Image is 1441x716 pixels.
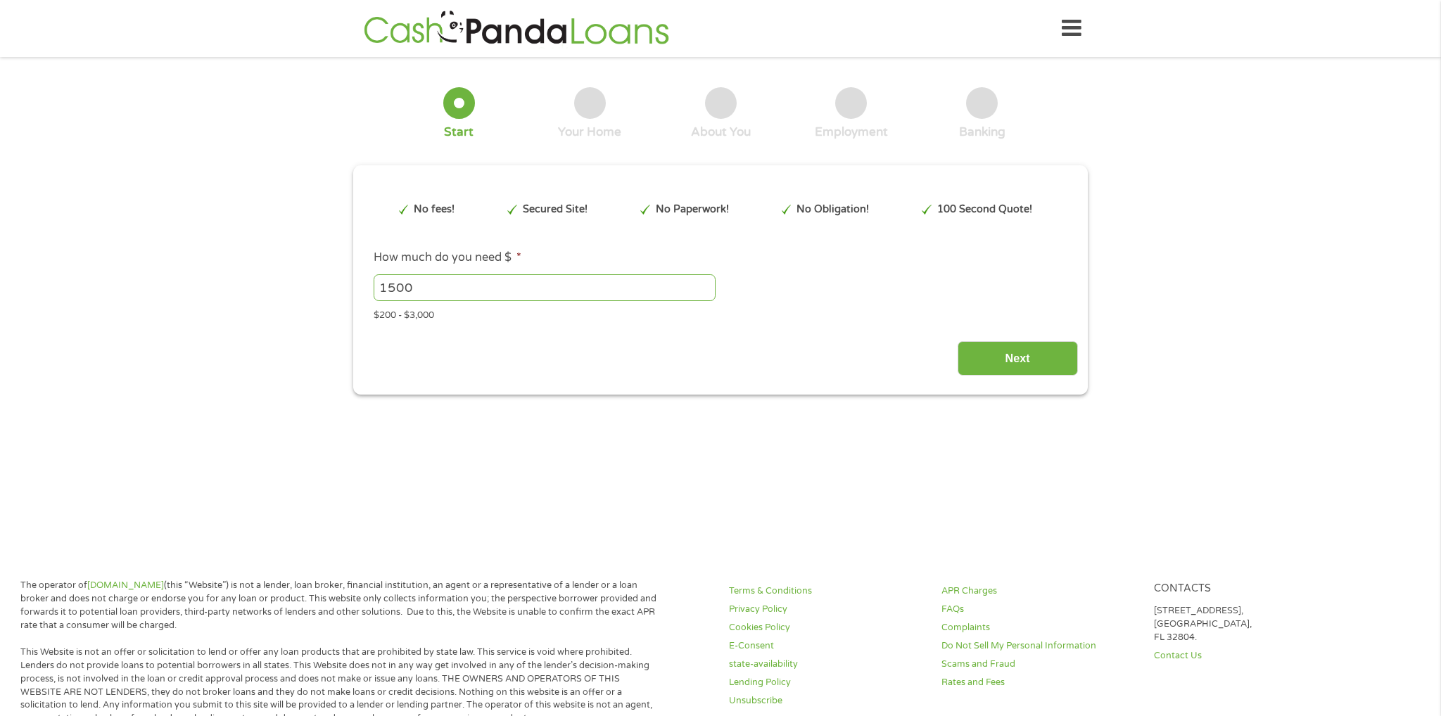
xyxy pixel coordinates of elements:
[941,584,1136,598] a: APR Charges
[729,584,924,598] a: Terms & Conditions
[414,202,455,217] p: No fees!
[815,124,888,140] div: Employment
[937,202,1032,217] p: 100 Second Quote!
[1154,582,1349,596] h4: Contacts
[523,202,588,217] p: Secured Site!
[941,676,1136,689] a: Rates and Fees
[20,579,657,632] p: The operator of (this “Website”) is not a lender, loan broker, financial institution, an agent or...
[796,202,869,217] p: No Obligation!
[729,621,924,634] a: Cookies Policy
[444,124,474,140] div: Start
[1154,649,1349,663] a: Contact Us
[374,304,1067,323] div: $200 - $3,000
[941,639,1136,653] a: Do Not Sell My Personal Information
[729,639,924,653] a: E-Consent
[1154,604,1349,644] p: [STREET_ADDRESS], [GEOGRAPHIC_DATA], FL 32804.
[656,202,729,217] p: No Paperwork!
[729,676,924,689] a: Lending Policy
[691,124,751,140] div: About You
[558,124,621,140] div: Your Home
[958,341,1078,376] input: Next
[941,603,1136,616] a: FAQs
[729,658,924,671] a: state-availability
[941,658,1136,671] a: Scams and Fraud
[87,580,164,591] a: [DOMAIN_NAME]
[374,250,521,265] label: How much do you need $
[959,124,1005,140] div: Banking
[360,8,673,49] img: GetLoanNow Logo
[729,694,924,708] a: Unsubscribe
[941,621,1136,634] a: Complaints
[729,603,924,616] a: Privacy Policy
